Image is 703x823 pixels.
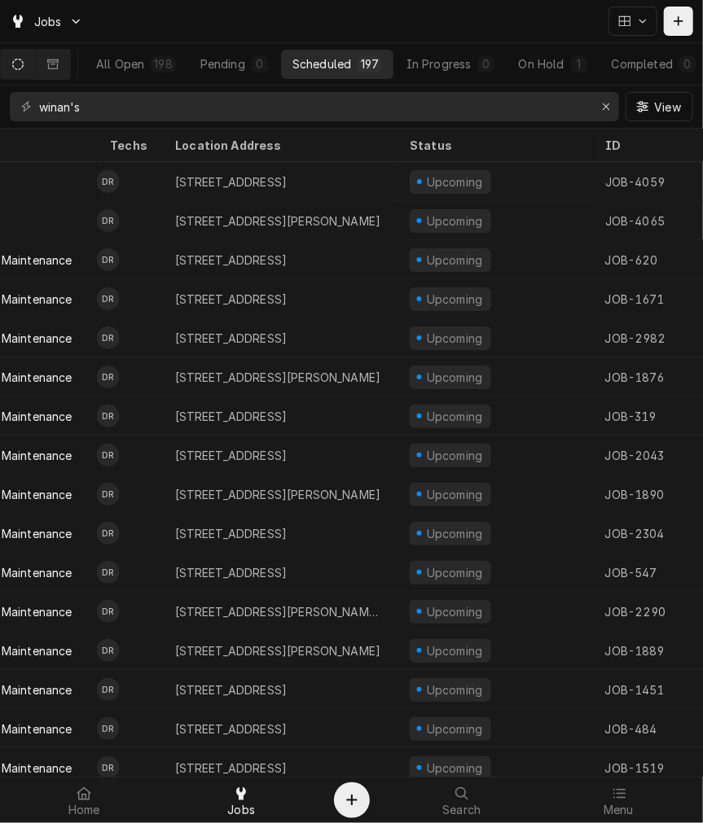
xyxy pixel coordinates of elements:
[425,486,486,503] div: Upcoming
[175,564,288,581] div: [STREET_ADDRESS]
[175,681,288,698] div: [STREET_ADDRESS]
[334,782,370,818] button: Create Object
[97,170,120,193] div: DR
[425,291,486,308] div: Upcoming
[574,55,584,72] div: 1
[541,781,696,820] a: Menu
[175,486,381,503] div: [STREET_ADDRESS][PERSON_NAME]
[651,98,684,116] span: View
[612,55,673,72] div: Completed
[97,248,120,271] div: DR
[97,600,120,623] div: Damon Rinehart's Avatar
[110,137,149,154] div: Techs
[175,369,381,386] div: [STREET_ADDRESS][PERSON_NAME]
[164,781,319,820] a: Jobs
[361,55,378,72] div: 197
[425,369,486,386] div: Upcoming
[175,447,288,464] div: [STREET_ADDRESS]
[406,55,472,72] div: In Progress
[175,252,288,269] div: [STREET_ADDRESS]
[97,717,120,740] div: DR
[175,291,288,308] div: [STREET_ADDRESS]
[442,803,481,816] span: Search
[97,287,120,310] div: Damon Rinehart's Avatar
[425,447,486,464] div: Upcoming
[605,137,693,154] div: ID
[175,720,288,738] div: [STREET_ADDRESS]
[97,209,120,232] div: Damon Rinehart's Avatar
[97,561,120,584] div: Damon Rinehart's Avatar
[97,639,120,662] div: Damon Rinehart's Avatar
[97,326,120,349] div: Damon Rinehart's Avatar
[175,525,288,542] div: [STREET_ADDRESS]
[175,642,381,659] div: [STREET_ADDRESS][PERSON_NAME]
[425,173,486,190] div: Upcoming
[425,564,486,581] div: Upcoming
[175,212,381,230] div: [STREET_ADDRESS][PERSON_NAME]
[175,173,288,190] div: [STREET_ADDRESS]
[425,642,486,659] div: Upcoming
[593,94,619,120] button: Erase input
[97,248,120,271] div: Damon Rinehart's Avatar
[97,326,120,349] div: DR
[96,55,144,72] div: All Open
[683,55,692,72] div: 0
[34,13,62,30] span: Jobs
[97,405,120,427] div: Damon Rinehart's Avatar
[97,483,120,506] div: DR
[425,330,486,347] div: Upcoming
[97,287,120,310] div: DR
[97,170,120,193] div: Damon Rinehart's Avatar
[175,603,384,620] div: [STREET_ADDRESS][PERSON_NAME][PERSON_NAME]
[97,678,120,701] div: Damon Rinehart's Avatar
[3,8,90,35] a: Go to Jobs
[97,678,120,701] div: DR
[227,803,255,816] span: Jobs
[97,639,120,662] div: DR
[425,525,486,542] div: Upcoming
[97,444,120,466] div: Damon Rinehart's Avatar
[425,408,486,425] div: Upcoming
[200,55,245,72] div: Pending
[481,55,491,72] div: 0
[519,55,565,72] div: On Hold
[425,252,486,269] div: Upcoming
[175,330,288,347] div: [STREET_ADDRESS]
[425,212,486,230] div: Upcoming
[97,756,120,779] div: Damon Rinehart's Avatar
[626,92,693,121] button: View
[7,781,162,820] a: Home
[175,408,288,425] div: [STREET_ADDRESS]
[97,366,120,388] div: DR
[39,92,588,121] input: Keyword search
[425,720,486,738] div: Upcoming
[97,756,120,779] div: DR
[97,561,120,584] div: DR
[175,137,380,154] div: Location Address
[97,405,120,427] div: DR
[97,483,120,506] div: Damon Rinehart's Avatar
[97,522,120,545] div: Damon Rinehart's Avatar
[175,760,288,777] div: [STREET_ADDRESS]
[97,366,120,388] div: Damon Rinehart's Avatar
[255,55,265,72] div: 0
[97,444,120,466] div: DR
[410,137,576,154] div: Status
[292,55,351,72] div: Scheduled
[97,717,120,740] div: Damon Rinehart's Avatar
[97,209,120,232] div: DR
[154,55,172,72] div: 198
[425,603,486,620] div: Upcoming
[97,522,120,545] div: DR
[68,803,100,816] span: Home
[425,681,486,698] div: Upcoming
[97,600,120,623] div: DR
[604,803,634,816] span: Menu
[384,781,540,820] a: Search
[425,760,486,777] div: Upcoming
